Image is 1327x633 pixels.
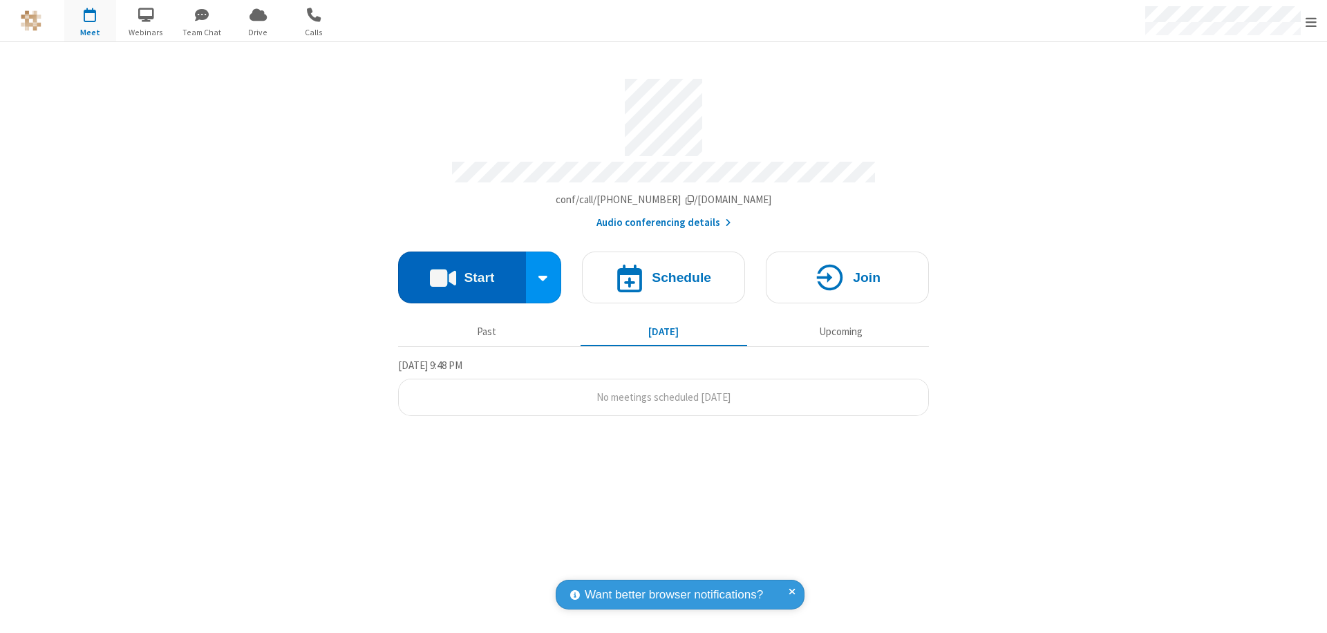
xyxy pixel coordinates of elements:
[556,192,772,208] button: Copy my meeting room linkCopy my meeting room link
[404,319,570,345] button: Past
[64,26,116,39] span: Meet
[581,319,747,345] button: [DATE]
[526,252,562,303] div: Start conference options
[766,252,929,303] button: Join
[398,359,462,372] span: [DATE] 9:48 PM
[398,68,929,231] section: Account details
[21,10,41,31] img: QA Selenium DO NOT DELETE OR CHANGE
[596,215,731,231] button: Audio conferencing details
[757,319,924,345] button: Upcoming
[652,271,711,284] h4: Schedule
[176,26,228,39] span: Team Chat
[582,252,745,303] button: Schedule
[585,586,763,604] span: Want better browser notifications?
[398,252,526,303] button: Start
[232,26,284,39] span: Drive
[596,390,731,404] span: No meetings scheduled [DATE]
[464,271,494,284] h4: Start
[853,271,881,284] h4: Join
[288,26,340,39] span: Calls
[398,357,929,417] section: Today's Meetings
[556,193,772,206] span: Copy my meeting room link
[120,26,172,39] span: Webinars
